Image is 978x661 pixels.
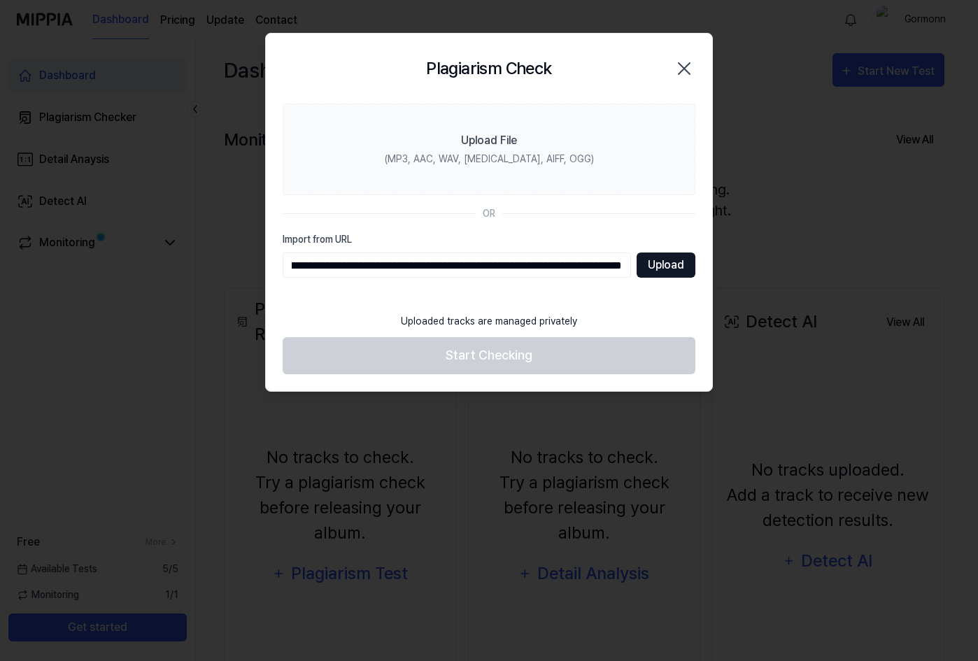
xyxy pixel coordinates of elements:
div: Uploaded tracks are managed privately [392,306,586,337]
div: Upload File [461,132,517,149]
button: Upload [637,253,695,278]
label: Import from URL [283,232,695,247]
div: OR [483,206,495,221]
div: (MP3, AAC, WAV, [MEDICAL_DATA], AIFF, OGG) [385,152,594,166]
h2: Plagiarism Check [426,56,551,81]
